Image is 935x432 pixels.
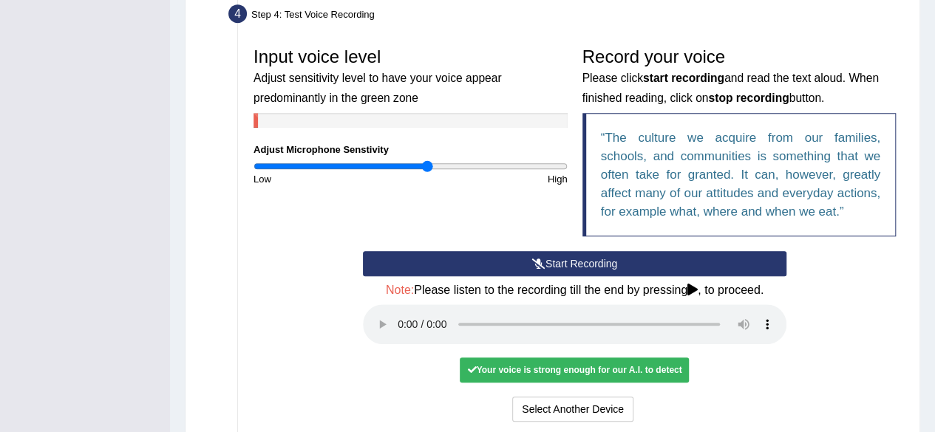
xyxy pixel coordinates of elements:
[410,172,574,186] div: High
[708,92,789,104] b: stop recording
[363,251,786,276] button: Start Recording
[254,72,501,103] small: Adjust sensitivity level to have your voice appear predominantly in the green zone
[460,357,689,383] div: Your voice is strong enough for our A.I. to detect
[363,284,786,297] h4: Please listen to the recording till the end by pressing , to proceed.
[254,143,389,157] label: Adjust Microphone Senstivity
[246,172,410,186] div: Low
[386,284,414,296] span: Note:
[254,47,568,106] h3: Input voice level
[582,47,897,106] h3: Record your voice
[582,72,879,103] small: Please click and read the text aloud. When finished reading, click on button.
[601,131,881,219] q: The culture we acquire from our families, schools, and communities is something that we often tak...
[643,72,724,84] b: start recording
[512,397,633,422] button: Select Another Device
